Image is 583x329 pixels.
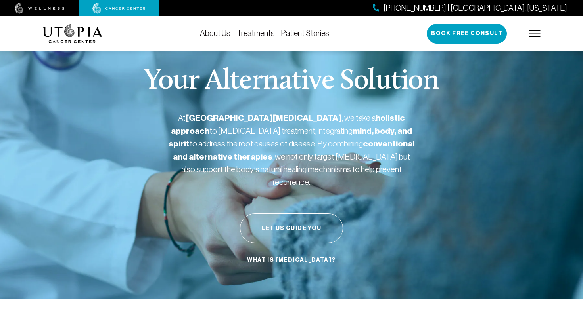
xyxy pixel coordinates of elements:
[427,24,507,44] button: Book Free Consult
[186,113,342,123] strong: [GEOGRAPHIC_DATA][MEDICAL_DATA]
[171,113,405,136] strong: holistic approach
[92,3,146,14] img: cancer center
[144,67,439,96] p: Your Alternative Solution
[15,3,65,14] img: wellness
[169,112,414,188] p: At , we take a to [MEDICAL_DATA] treatment, integrating to address the root causes of disease. By...
[281,29,329,38] a: Patient Stories
[200,29,230,38] a: About Us
[173,139,414,162] strong: conventional and alternative therapies
[42,24,102,43] img: logo
[373,2,567,14] a: [PHONE_NUMBER] | [GEOGRAPHIC_DATA], [US_STATE]
[237,29,275,38] a: Treatments
[240,213,343,243] button: Let Us Guide You
[384,2,567,14] span: [PHONE_NUMBER] | [GEOGRAPHIC_DATA], [US_STATE]
[529,30,541,37] img: icon-hamburger
[245,253,338,268] a: What is [MEDICAL_DATA]?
